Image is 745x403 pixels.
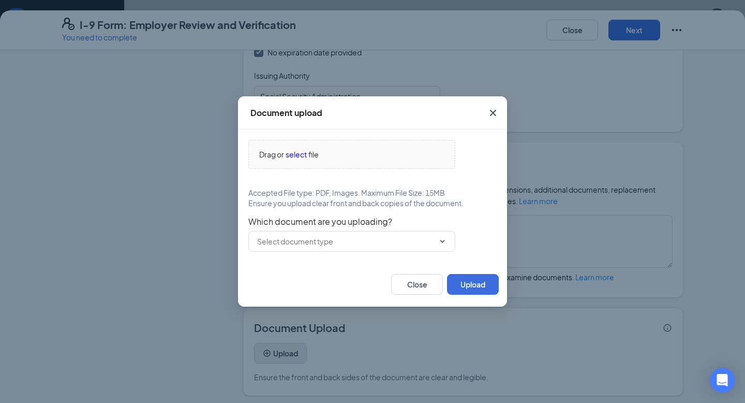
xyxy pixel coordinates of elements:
span: Which document are you uploading? [248,217,497,227]
div: Document upload [250,107,322,119]
span: select [286,149,307,160]
input: Select document type [257,236,434,247]
span: Drag orselectfile [249,140,455,168]
span: Accepted File type: PDF, Images. Maximum File Size: 15MB [248,188,445,198]
button: Close [391,274,443,295]
span: Ensure you upload clear front and back copies of the document. [248,198,464,208]
span: Drag or [259,149,284,160]
button: Close [479,96,507,129]
span: file [308,149,319,160]
button: Upload [447,274,499,295]
div: Open Intercom Messenger [710,368,735,393]
svg: Cross [487,107,499,119]
svg: ChevronDown [438,237,446,246]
